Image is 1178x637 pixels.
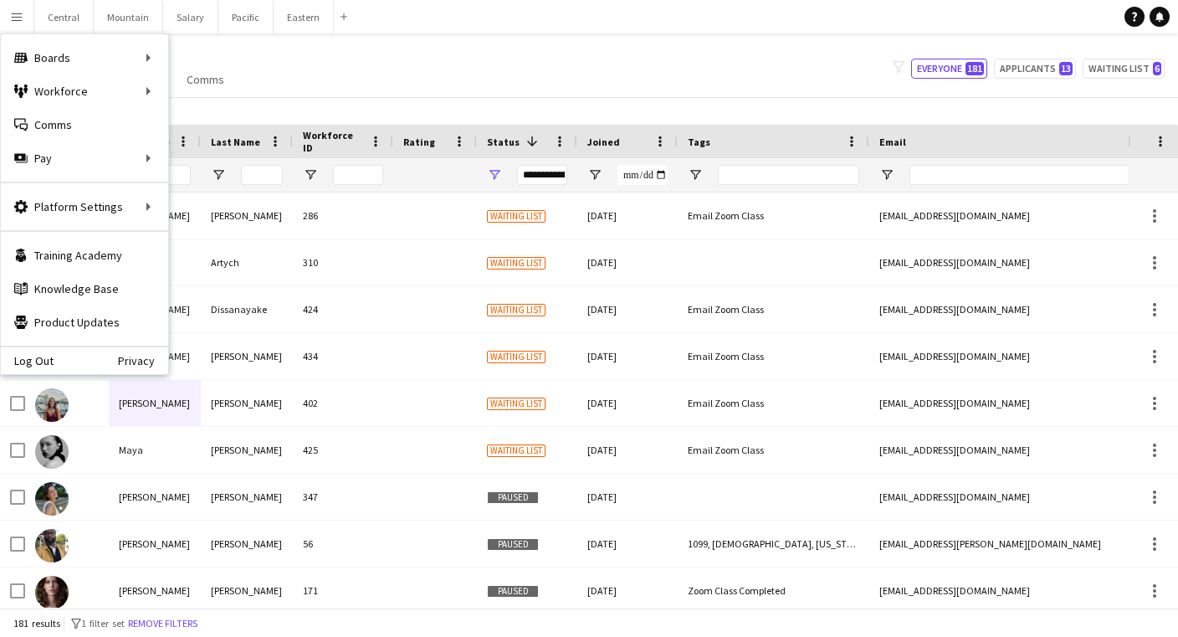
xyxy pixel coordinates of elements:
div: Email Zoom Class [678,380,869,426]
span: Paused [487,491,539,504]
div: Artych [201,239,293,285]
span: Paused [487,538,539,551]
div: [PERSON_NAME] [201,193,293,239]
img: Maya Wynder [35,435,69,469]
span: Waiting list [487,304,545,316]
span: Waiting list [487,257,545,270]
span: Tags [688,136,710,148]
span: Waiting list [487,398,545,410]
button: Pacific [218,1,274,33]
span: Paused [487,585,539,598]
div: [DATE] [577,239,678,285]
span: Workforce ID [303,129,363,154]
div: Email Zoom Class [678,286,869,332]
button: Remove filters [125,614,201,633]
input: Workforce ID Filter Input [333,165,383,185]
div: [DATE] [577,474,678,520]
span: Joined [587,136,620,148]
button: Open Filter Menu [303,167,318,182]
div: 1099, [DEMOGRAPHIC_DATA], [US_STATE], Travel Team [678,521,869,567]
div: [DATE] [577,380,678,426]
img: Leah Stuart [35,388,69,422]
span: Comms [187,72,224,87]
a: Comms [180,69,231,90]
div: [PERSON_NAME] [201,568,293,614]
div: [DATE] [577,286,678,332]
button: Eastern [274,1,334,33]
div: Pay [1,141,168,175]
span: Last Name [211,136,260,148]
input: Tags Filter Input [718,165,859,185]
button: Waiting list6 [1083,59,1165,79]
div: Zoom Class Completed [678,568,869,614]
button: Open Filter Menu [688,167,703,182]
span: Email [879,136,906,148]
div: 434 [293,333,393,379]
a: Privacy [118,354,168,367]
button: Central [34,1,94,33]
span: Rating [403,136,435,148]
a: Training Academy [1,239,168,272]
span: 13 [1059,62,1073,75]
div: [PERSON_NAME] [201,474,293,520]
div: [DATE] [577,427,678,473]
button: Open Filter Menu [487,167,502,182]
div: [PERSON_NAME] [109,380,201,426]
div: 286 [293,193,393,239]
a: Product Updates [1,306,168,339]
div: 56 [293,521,393,567]
input: Joined Filter Input [617,165,668,185]
div: 424 [293,286,393,332]
div: Maya [109,427,201,473]
div: [PERSON_NAME] [201,333,293,379]
div: [DATE] [577,193,678,239]
div: [PERSON_NAME] [109,521,201,567]
div: 347 [293,474,393,520]
input: Last Name Filter Input [241,165,283,185]
span: Status [487,136,520,148]
div: [DATE] [577,333,678,379]
div: 310 [293,239,393,285]
span: Waiting list [487,351,545,363]
span: 1 filter set [81,617,125,629]
div: Boards [1,41,168,74]
span: 6 [1153,62,1161,75]
div: [DATE] [577,568,678,614]
div: Email Zoom Class [678,333,869,379]
input: First Name Filter Input [149,165,191,185]
button: Everyone181 [911,59,987,79]
a: Knowledge Base [1,272,168,306]
img: Amelia Lunde [35,576,69,609]
img: Adeline Van Buskirk [35,482,69,516]
button: Open Filter Menu [211,167,226,182]
img: Alain Ligonde [35,529,69,563]
div: Email Zoom Class [678,427,869,473]
div: [PERSON_NAME] [109,474,201,520]
div: [PERSON_NAME] [201,521,293,567]
div: Dissanayake [201,286,293,332]
div: 425 [293,427,393,473]
div: 171 [293,568,393,614]
div: [PERSON_NAME] [109,568,201,614]
a: Comms [1,108,168,141]
div: Email Zoom Class [678,193,869,239]
div: Workforce [1,74,168,108]
span: Waiting list [487,210,545,223]
button: Open Filter Menu [879,167,894,182]
div: [PERSON_NAME] [201,427,293,473]
button: Salary [163,1,218,33]
span: Waiting list [487,444,545,457]
div: [PERSON_NAME] [201,380,293,426]
button: Mountain [94,1,163,33]
span: 181 [965,62,984,75]
div: [DATE] [577,521,678,567]
button: Open Filter Menu [587,167,602,182]
button: Applicants13 [994,59,1076,79]
div: Platform Settings [1,190,168,223]
div: 402 [293,380,393,426]
a: Log Out [1,354,54,367]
